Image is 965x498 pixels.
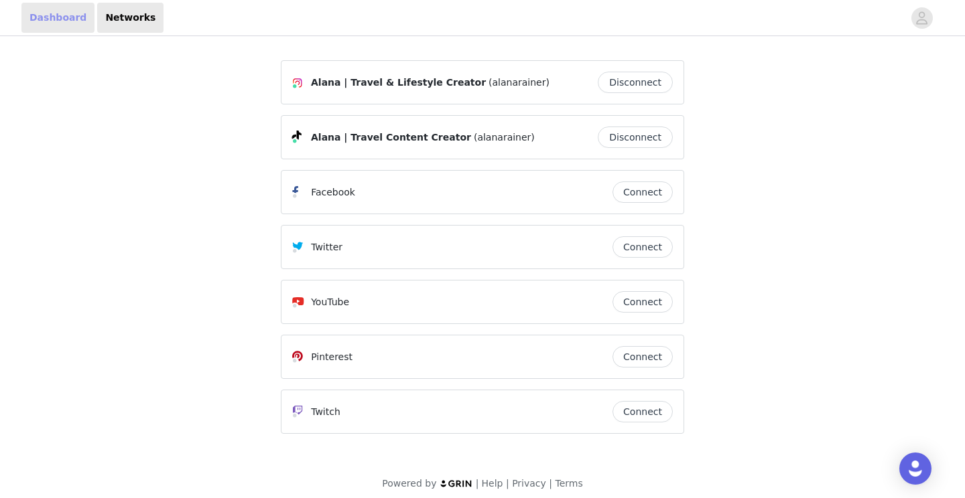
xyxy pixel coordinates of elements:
[97,3,164,33] a: Networks
[506,478,509,489] span: |
[598,127,673,148] button: Disconnect
[613,181,673,203] button: Connect
[474,131,535,145] span: (alanarainer)
[613,291,673,313] button: Connect
[21,3,94,33] a: Dashboard
[482,478,503,489] a: Help
[311,295,349,309] p: YouTube
[311,240,342,254] p: Twitter
[613,236,673,258] button: Connect
[489,76,550,90] span: (alanarainer)
[311,405,340,419] p: Twitch
[598,72,673,93] button: Disconnect
[549,478,552,489] span: |
[292,78,303,88] img: Instagram Icon
[311,185,355,199] p: Facebook
[613,401,673,422] button: Connect
[555,478,582,489] a: Terms
[899,452,931,485] div: Open Intercom Messenger
[311,131,471,145] span: Alana | Travel Content Creator
[476,478,479,489] span: |
[311,76,486,90] span: Alana | Travel & Lifestyle Creator
[440,479,473,488] img: logo
[382,478,436,489] span: Powered by
[613,346,673,367] button: Connect
[915,7,928,29] div: avatar
[512,478,546,489] a: Privacy
[311,350,352,364] p: Pinterest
